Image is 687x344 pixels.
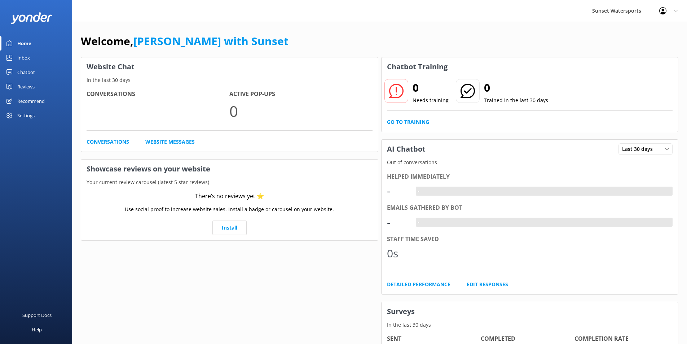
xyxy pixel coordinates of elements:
div: Recommend [17,94,45,108]
p: Trained in the last 30 days [484,96,548,104]
h4: Completion Rate [574,334,668,344]
div: - [416,187,421,196]
div: Reviews [17,79,35,94]
p: Out of conversations [382,158,678,166]
h3: Chatbot Training [382,57,453,76]
div: 0s [387,245,409,262]
h2: 0 [413,79,449,96]
a: Website Messages [145,138,195,146]
div: Chatbot [17,65,35,79]
p: Needs training [413,96,449,104]
div: Helped immediately [387,172,673,182]
div: Settings [17,108,35,123]
h1: Welcome, [81,32,289,50]
h4: Conversations [87,90,229,99]
h3: Showcase reviews on your website [81,160,378,178]
h2: 0 [484,79,548,96]
div: Emails gathered by bot [387,203,673,213]
div: - [387,214,409,231]
h4: Completed [481,334,574,344]
div: Home [17,36,31,51]
h4: Active Pop-ups [229,90,372,99]
h4: Sent [387,334,481,344]
p: Your current review carousel (latest 5 star reviews) [81,178,378,186]
a: Go to Training [387,118,429,126]
div: Support Docs [22,308,52,322]
a: [PERSON_NAME] with Sunset [133,34,289,48]
div: - [387,182,409,200]
div: Help [32,322,42,337]
p: In the last 30 days [382,321,678,329]
a: Conversations [87,138,129,146]
div: - [416,218,421,227]
p: Use social proof to increase website sales. Install a badge or carousel on your website. [125,205,334,213]
h3: Website Chat [81,57,378,76]
h3: AI Chatbot [382,140,431,158]
div: There’s no reviews yet ⭐ [195,192,264,201]
a: Edit Responses [467,280,508,288]
img: yonder-white-logo.png [11,12,52,24]
h3: Surveys [382,302,678,321]
a: Install [212,221,247,235]
div: Inbox [17,51,30,65]
a: Detailed Performance [387,280,450,288]
span: Last 30 days [622,145,657,153]
p: In the last 30 days [81,76,378,84]
div: Staff time saved [387,235,673,244]
p: 0 [229,99,372,123]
